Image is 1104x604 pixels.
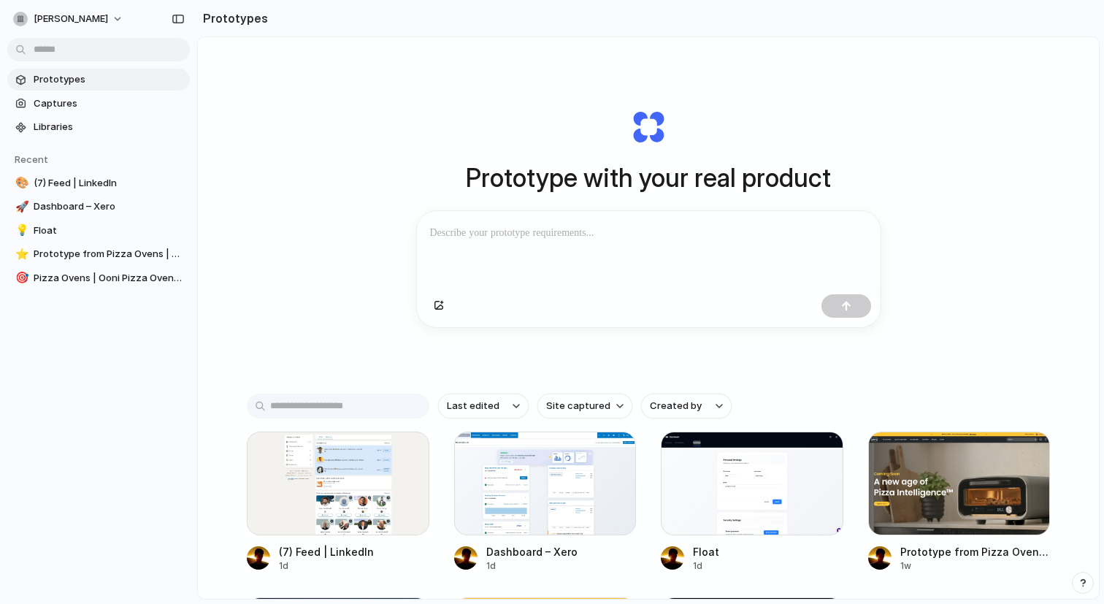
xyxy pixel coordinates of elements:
[279,544,374,559] div: (7) Feed | LinkedIn
[868,432,1051,573] a: Prototype from Pizza Ovens | Ooni Pizza Ovens — Ooni USAPrototype from Pizza Ovens | Ooni Pizza O...
[34,271,184,286] span: Pizza Ovens | Ooni Pizza Ovens — Ooni [GEOGRAPHIC_DATA]
[454,432,637,573] a: Dashboard – XeroDashboard – Xero1d
[15,246,26,263] div: ⭐
[34,120,184,134] span: Libraries
[7,196,190,218] a: 🚀Dashboard – Xero
[13,271,28,286] button: 🎯
[34,176,184,191] span: (7) Feed | LinkedIn
[693,559,719,573] div: 1d
[15,175,26,191] div: 🎨
[13,223,28,238] button: 💡
[447,399,499,413] span: Last edited
[7,7,131,31] button: [PERSON_NAME]
[247,432,429,573] a: (7) Feed | LinkedIn(7) Feed | LinkedIn1d
[34,199,184,214] span: Dashboard – Xero
[486,544,578,559] div: Dashboard – Xero
[279,559,374,573] div: 1d
[7,243,190,265] a: ⭐Prototype from Pizza Ovens | Ooni Pizza Ovens — Ooni [GEOGRAPHIC_DATA]
[34,72,184,87] span: Prototypes
[7,267,190,289] a: 🎯Pizza Ovens | Ooni Pizza Ovens — Ooni [GEOGRAPHIC_DATA]
[15,269,26,286] div: 🎯
[650,399,702,413] span: Created by
[661,432,843,573] a: FloatFloat1d
[7,172,190,194] a: 🎨(7) Feed | LinkedIn
[7,69,190,91] a: Prototypes
[15,153,48,165] span: Recent
[900,559,1051,573] div: 1w
[7,93,190,115] a: Captures
[34,96,184,111] span: Captures
[13,247,28,261] button: ⭐
[34,223,184,238] span: Float
[546,399,610,413] span: Site captured
[34,247,184,261] span: Prototype from Pizza Ovens | Ooni Pizza Ovens — Ooni [GEOGRAPHIC_DATA]
[900,544,1051,559] div: Prototype from Pizza Ovens | Ooni Pizza Ovens — Ooni [GEOGRAPHIC_DATA]
[466,158,831,197] h1: Prototype with your real product
[13,176,28,191] button: 🎨
[15,199,26,215] div: 🚀
[537,394,632,418] button: Site captured
[13,199,28,214] button: 🚀
[693,544,719,559] div: Float
[7,116,190,138] a: Libraries
[641,394,732,418] button: Created by
[486,559,578,573] div: 1d
[34,12,108,26] span: [PERSON_NAME]
[438,394,529,418] button: Last edited
[15,222,26,239] div: 💡
[7,220,190,242] a: 💡Float
[197,9,268,27] h2: Prototypes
